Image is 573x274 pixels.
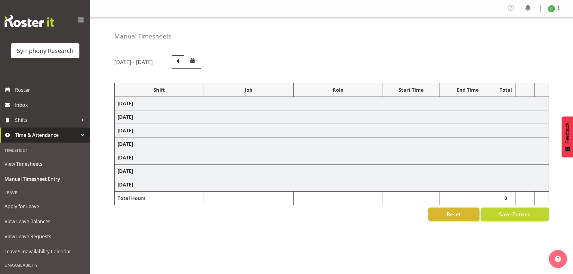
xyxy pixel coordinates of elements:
h4: Manual Timesheets [114,33,171,40]
button: Feedback - Show survey [562,116,573,157]
img: help-xxl-2.png [555,256,561,262]
td: [DATE] [115,178,549,192]
div: Shift [118,86,201,94]
td: [DATE] [115,110,549,124]
a: View Timesheets [2,156,89,171]
a: Apply for Leave [2,199,89,214]
a: Manual Timesheet Entry [2,171,89,186]
span: Reset [447,210,461,218]
span: Roster [15,85,87,94]
div: Leave [2,186,89,199]
span: Apply for Leave [5,202,86,211]
span: Shifts [15,115,78,125]
td: [DATE] [115,97,549,110]
td: 0 [496,192,516,205]
span: View Leave Balances [5,217,86,226]
div: Symphony Research [17,46,73,55]
span: Feedback [565,122,570,143]
button: Reset [428,208,479,221]
div: Start Time [386,86,436,94]
a: Leave/Unavailability Calendar [2,244,89,259]
div: End Time [442,86,493,94]
div: Job [207,86,290,94]
td: [DATE] [115,124,549,137]
span: Save Entries [499,210,530,218]
div: Unavailability [2,259,89,271]
td: Total Hours [115,192,204,205]
td: [DATE] [115,165,549,178]
td: [DATE] [115,137,549,151]
td: [DATE] [115,151,549,165]
div: Total [499,86,513,94]
div: Timesheet [2,144,89,156]
span: Manual Timesheet Entry [5,174,86,183]
span: Inbox [15,100,87,109]
button: Save Entries [481,208,549,221]
span: Time & Attendance [15,131,78,140]
h5: [DATE] - [DATE] [114,59,153,65]
a: View Leave Balances [2,214,89,229]
img: Rosterit website logo [5,15,54,27]
span: Leave/Unavailability Calendar [5,247,86,256]
span: View Leave Requests [5,232,86,241]
a: View Leave Requests [2,229,89,244]
div: Role [297,86,380,94]
img: joshua-joel11891.jpg [548,5,555,12]
span: View Timesheets [5,159,86,168]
